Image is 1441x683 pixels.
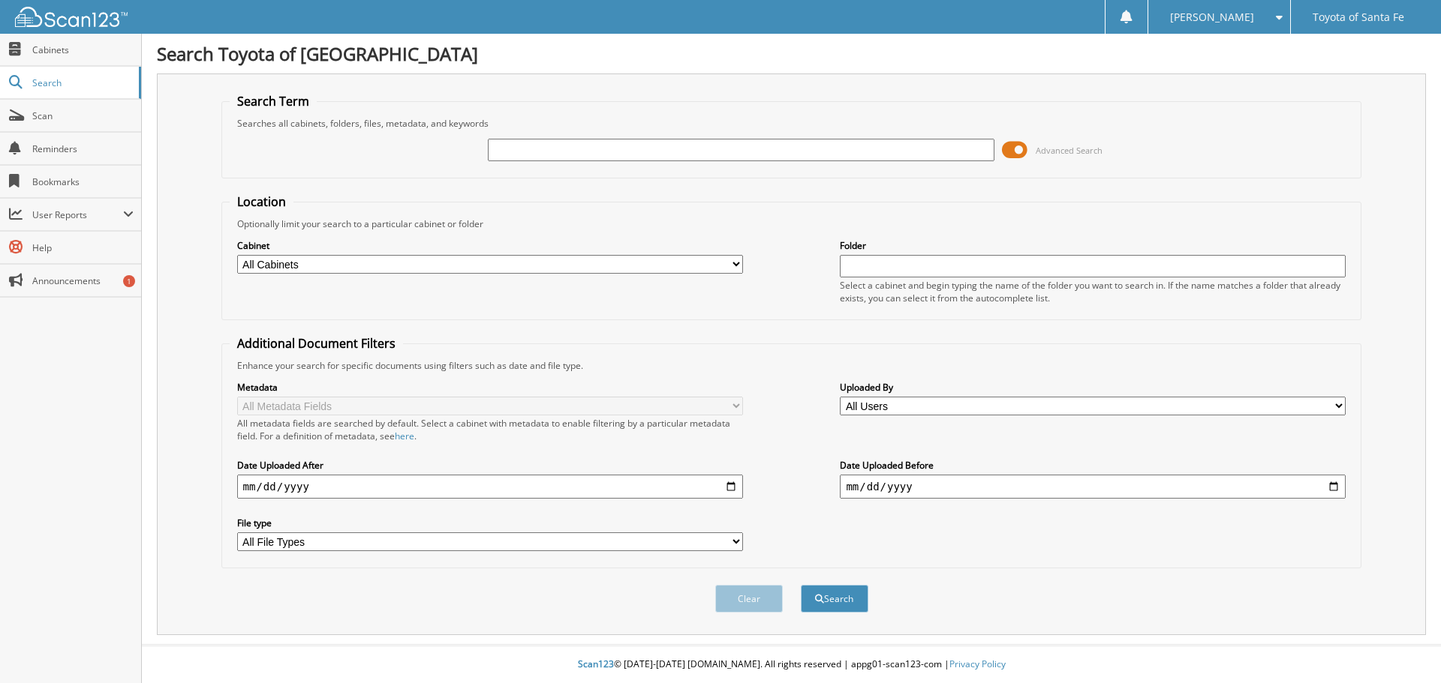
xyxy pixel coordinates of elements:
span: Toyota of Santa Fe [1313,13,1404,22]
div: All metadata fields are searched by default. Select a cabinet with metadata to enable filtering b... [237,417,743,442]
a: here [395,430,414,442]
span: Announcements [32,274,134,287]
button: Search [801,585,868,613]
span: Scan [32,109,134,122]
legend: Location [230,193,293,210]
h1: Search Toyota of [GEOGRAPHIC_DATA] [157,41,1426,66]
span: Advanced Search [1036,145,1103,156]
span: Help [32,241,134,254]
label: Metadata [237,381,743,394]
span: [PERSON_NAME] [1170,13,1254,22]
div: © [DATE]-[DATE] [DOMAIN_NAME]. All rights reserved | appg01-scan123-com | [142,646,1441,683]
legend: Search Term [230,93,317,109]
label: Date Uploaded Before [840,459,1346,472]
label: Folder [840,239,1346,252]
label: Uploaded By [840,381,1346,394]
input: end [840,475,1346,499]
a: Privacy Policy [949,658,1006,670]
div: 1 [123,275,135,287]
span: Scan123 [578,658,614,670]
legend: Additional Document Filters [230,335,403,352]
label: File type [237,517,743,529]
input: start [237,475,743,499]
span: Reminders [32,142,134,155]
button: Clear [715,585,783,613]
label: Cabinet [237,239,743,252]
label: Date Uploaded After [237,459,743,472]
img: scan123-logo-white.svg [15,7,128,27]
span: Search [32,76,131,89]
div: Select a cabinet and begin typing the name of the folder you want to search in. If the name match... [840,279,1346,304]
div: Searches all cabinets, folders, files, metadata, and keywords [230,117,1354,130]
span: Bookmarks [32,175,134,188]
span: User Reports [32,208,123,221]
div: Enhance your search for specific documents using filters such as date and file type. [230,359,1354,372]
span: Cabinets [32,43,134,56]
div: Optionally limit your search to a particular cabinet or folder [230,217,1354,230]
